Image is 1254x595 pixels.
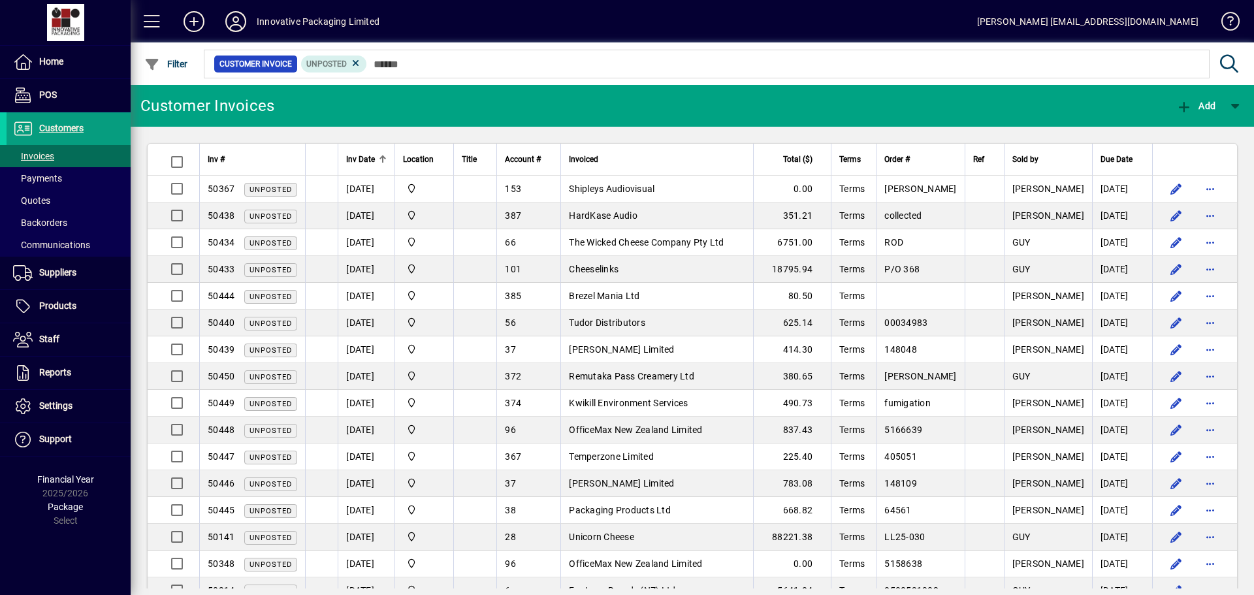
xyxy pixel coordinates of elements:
[48,502,83,512] span: Package
[569,505,671,515] span: Packaging Products Ltd
[208,451,234,462] span: 50447
[208,291,234,301] span: 50444
[403,556,445,571] span: Innovative Packaging
[839,371,865,381] span: Terms
[753,310,831,336] td: 625.14
[346,152,387,167] div: Inv Date
[884,344,917,355] span: 148048
[569,152,745,167] div: Invoiced
[884,237,903,248] span: ROD
[338,551,394,577] td: [DATE]
[249,239,292,248] span: Unposted
[338,443,394,470] td: [DATE]
[505,371,521,381] span: 372
[1166,285,1187,306] button: Edit
[569,398,688,408] span: Kwikill Environment Services
[208,344,234,355] span: 50439
[403,182,445,196] span: Innovative Packaging
[1200,393,1221,413] button: More options
[839,478,865,489] span: Terms
[7,46,131,78] a: Home
[1200,446,1221,467] button: More options
[1166,366,1187,387] button: Edit
[1092,283,1152,310] td: [DATE]
[884,264,920,274] span: P/O 368
[13,151,54,161] span: Invoices
[249,212,292,221] span: Unposted
[13,173,62,184] span: Payments
[1200,473,1221,494] button: More options
[1092,176,1152,202] td: [DATE]
[569,344,674,355] span: [PERSON_NAME] Limited
[338,283,394,310] td: [DATE]
[1212,3,1238,45] a: Knowledge Base
[208,425,234,435] span: 50448
[569,317,645,328] span: Tudor Distributors
[1012,210,1084,221] span: [PERSON_NAME]
[753,551,831,577] td: 0.00
[1200,259,1221,280] button: More options
[338,336,394,363] td: [DATE]
[569,291,639,301] span: Brezel Mania Ltd
[208,210,234,221] span: 50438
[13,195,50,206] span: Quotes
[1166,259,1187,280] button: Edit
[1012,152,1084,167] div: Sold by
[1166,178,1187,199] button: Edit
[505,425,516,435] span: 96
[403,152,445,167] div: Location
[753,229,831,256] td: 6751.00
[505,505,516,515] span: 38
[403,423,445,437] span: Innovative Packaging
[39,400,72,411] span: Settings
[839,291,865,301] span: Terms
[140,95,274,116] div: Customer Invoices
[839,184,865,194] span: Terms
[1092,336,1152,363] td: [DATE]
[1200,526,1221,547] button: More options
[1012,451,1084,462] span: [PERSON_NAME]
[884,152,910,167] span: Order #
[39,300,76,311] span: Products
[1101,152,1144,167] div: Due Date
[1012,558,1084,569] span: [PERSON_NAME]
[1012,532,1031,542] span: GUY
[973,152,984,167] span: Ref
[462,152,489,167] div: Title
[1012,344,1084,355] span: [PERSON_NAME]
[884,558,922,569] span: 5158638
[1092,229,1152,256] td: [DATE]
[839,558,865,569] span: Terms
[39,89,57,100] span: POS
[1200,553,1221,574] button: More options
[884,505,911,515] span: 64561
[403,152,434,167] span: Location
[403,208,445,223] span: Innovative Packaging
[753,470,831,497] td: 783.08
[13,240,90,250] span: Communications
[338,363,394,390] td: [DATE]
[1012,264,1031,274] span: GUY
[37,474,94,485] span: Financial Year
[1166,393,1187,413] button: Edit
[39,56,63,67] span: Home
[1200,232,1221,253] button: More options
[973,152,996,167] div: Ref
[1092,390,1152,417] td: [DATE]
[13,217,67,228] span: Backorders
[215,10,257,33] button: Profile
[208,398,234,408] span: 50449
[173,10,215,33] button: Add
[338,497,394,524] td: [DATE]
[306,59,347,69] span: Unposted
[1166,232,1187,253] button: Edit
[569,425,702,435] span: OfficeMax New Zealand Limited
[7,257,131,289] a: Suppliers
[505,558,516,569] span: 96
[403,289,445,303] span: Innovative Packaging
[403,503,445,517] span: Innovative Packaging
[7,212,131,234] a: Backorders
[783,152,812,167] span: Total ($)
[249,507,292,515] span: Unposted
[884,317,927,328] span: 00034983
